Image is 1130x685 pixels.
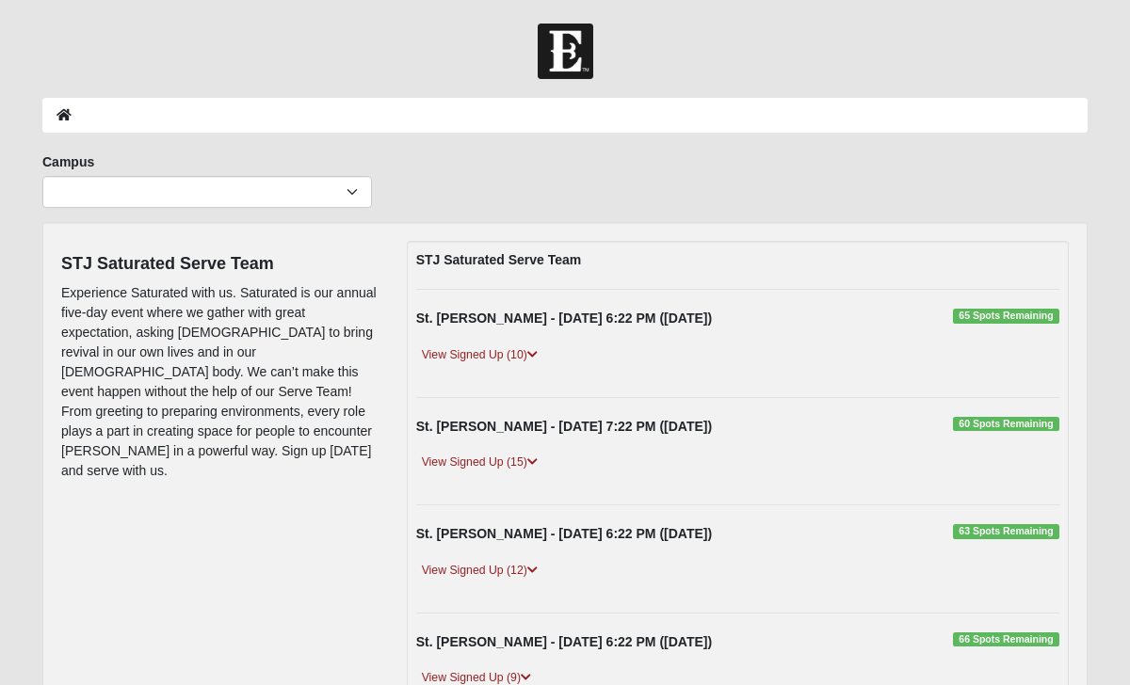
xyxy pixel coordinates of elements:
[416,634,712,649] strong: St. [PERSON_NAME] - [DATE] 6:22 PM ([DATE])
[953,309,1059,324] span: 65 Spots Remaining
[953,417,1059,432] span: 60 Spots Remaining
[416,345,543,365] a: View Signed Up (10)
[953,632,1059,647] span: 66 Spots Remaining
[416,311,712,326] strong: St. [PERSON_NAME] - [DATE] 6:22 PM ([DATE])
[416,561,543,581] a: View Signed Up (12)
[61,283,379,481] p: Experience Saturated with us. Saturated is our annual five-day event where we gather with great e...
[42,152,94,171] label: Campus
[538,24,593,79] img: Church of Eleven22 Logo
[416,419,712,434] strong: St. [PERSON_NAME] - [DATE] 7:22 PM ([DATE])
[61,254,379,275] h4: STJ Saturated Serve Team
[416,453,543,472] a: View Signed Up (15)
[953,524,1059,539] span: 63 Spots Remaining
[416,252,582,267] strong: STJ Saturated Serve Team
[416,526,712,541] strong: St. [PERSON_NAME] - [DATE] 6:22 PM ([DATE])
